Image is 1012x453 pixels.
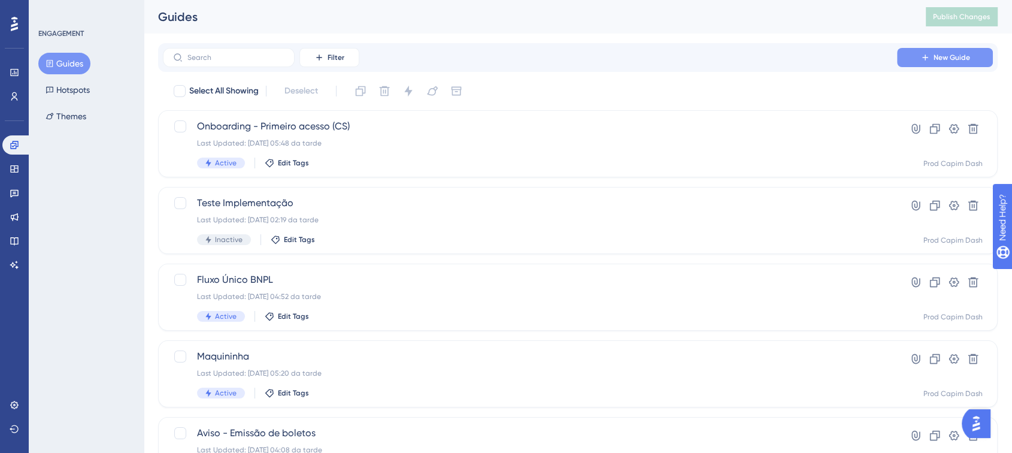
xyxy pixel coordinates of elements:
[187,53,284,62] input: Search
[197,119,863,134] span: Onboarding - Primeiro acesso (CS)
[923,312,983,322] div: Prod Capim Dash
[197,349,863,364] span: Maquininha
[328,53,344,62] span: Filter
[923,389,983,398] div: Prod Capim Dash
[299,48,359,67] button: Filter
[897,48,993,67] button: New Guide
[197,369,863,378] div: Last Updated: [DATE] 05:20 da tarde
[284,84,318,98] span: Deselect
[158,8,896,25] div: Guides
[271,235,315,244] button: Edit Tags
[923,159,983,168] div: Prod Capim Dash
[274,80,329,102] button: Deselect
[38,53,90,74] button: Guides
[197,426,863,440] span: Aviso - Emissão de boletos
[197,273,863,287] span: Fluxo Único BNPL
[189,84,259,98] span: Select All Showing
[38,29,84,38] div: ENGAGEMENT
[38,105,93,127] button: Themes
[197,196,863,210] span: Teste Implementação
[265,388,309,398] button: Edit Tags
[38,79,97,101] button: Hotspots
[962,406,998,442] iframe: UserGuiding AI Assistant Launcher
[197,292,863,301] div: Last Updated: [DATE] 04:52 da tarde
[28,3,75,17] span: Need Help?
[215,158,237,168] span: Active
[278,312,309,321] span: Edit Tags
[933,12,990,22] span: Publish Changes
[265,312,309,321] button: Edit Tags
[265,158,309,168] button: Edit Tags
[284,235,315,244] span: Edit Tags
[215,312,237,321] span: Active
[215,235,243,244] span: Inactive
[197,138,863,148] div: Last Updated: [DATE] 05:48 da tarde
[215,388,237,398] span: Active
[923,235,983,245] div: Prod Capim Dash
[934,53,970,62] span: New Guide
[926,7,998,26] button: Publish Changes
[197,215,863,225] div: Last Updated: [DATE] 02:19 da tarde
[278,158,309,168] span: Edit Tags
[278,388,309,398] span: Edit Tags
